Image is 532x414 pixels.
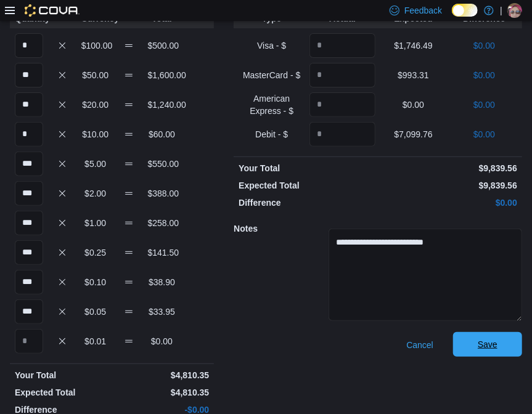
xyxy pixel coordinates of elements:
p: $258.00 [148,217,176,229]
p: $100.00 [81,39,110,52]
input: Quantity [15,92,43,117]
p: $550.00 [148,158,176,170]
p: Debit - $ [239,128,305,140]
p: $4,810.35 [115,369,210,381]
input: Quantity [15,211,43,235]
p: $0.00 [451,69,517,81]
input: Quantity [15,240,43,265]
p: $60.00 [148,128,176,140]
p: $1,746.49 [380,39,446,52]
p: $1,600.00 [148,69,176,81]
p: $0.00 [380,99,446,111]
input: Quantity [15,270,43,294]
button: Cancel [401,333,438,357]
button: Save [453,332,522,357]
p: $33.95 [148,306,176,318]
span: Cancel [406,339,433,351]
p: $1.00 [81,217,110,229]
p: $9,839.56 [380,162,517,174]
input: Quantity [15,299,43,324]
p: $141.50 [148,246,176,259]
p: $0.10 [81,276,110,288]
input: Quantity [309,33,375,58]
p: $0.00 [380,197,517,209]
p: $5.00 [81,158,110,170]
p: $0.00 [451,128,517,140]
p: $20.00 [81,99,110,111]
p: $0.25 [81,246,110,259]
p: Your Total [239,162,375,174]
p: Your Total [15,369,110,381]
input: Quantity [309,92,375,117]
p: $500.00 [148,39,176,52]
input: Dark Mode [452,4,478,17]
p: $10.00 [81,128,110,140]
p: $4,810.35 [115,386,210,399]
p: $0.00 [451,99,517,111]
input: Quantity [15,33,43,58]
div: Krista Brumsey [507,3,522,18]
input: Quantity [309,63,375,87]
p: Expected Total [239,179,375,192]
p: | [500,3,502,18]
p: Expected Total [15,386,110,399]
p: $993.31 [380,69,446,81]
p: $38.90 [148,276,176,288]
p: $1,240.00 [148,99,176,111]
p: $2.00 [81,187,110,200]
p: $0.01 [81,335,110,347]
input: Quantity [15,152,43,176]
input: Quantity [309,122,375,147]
input: Quantity [15,63,43,87]
input: Quantity [15,329,43,354]
p: $388.00 [148,187,176,200]
h5: Notes [234,216,326,241]
p: Difference [239,197,375,209]
span: Feedback [404,4,442,17]
input: Quantity [15,181,43,206]
p: $0.05 [81,306,110,318]
p: $9,839.56 [380,179,517,192]
p: American Express - $ [239,92,305,117]
span: Save [478,338,497,351]
p: MasterCard - $ [239,69,305,81]
p: $50.00 [81,69,110,81]
input: Quantity [15,122,43,147]
p: $0.00 [148,335,176,347]
p: Visa - $ [239,39,305,52]
p: $0.00 [451,39,517,52]
img: Cova [25,4,80,17]
p: $7,099.76 [380,128,446,140]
